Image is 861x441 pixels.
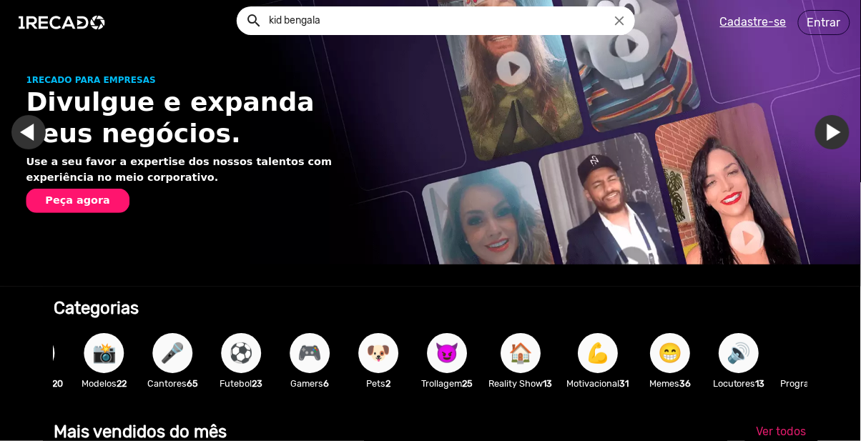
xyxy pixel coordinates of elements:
[282,377,337,390] p: Gamers
[221,333,261,373] button: ⚽
[26,154,370,185] p: Use a seu favor a expertise dos nossos talentos com experiência no meio corporativo.
[612,13,628,29] i: close
[366,333,390,373] span: 🐶
[160,333,184,373] span: 🎤
[240,7,265,32] button: Example home icon
[679,378,691,389] b: 36
[11,115,46,149] a: Ir para o slide anterior
[258,6,635,35] input: Pesquisar...
[358,333,398,373] button: 🐶
[54,298,139,318] b: Categorias
[26,74,370,86] p: 1RECADO PARA EMPRESAS
[77,377,131,390] p: Modelos
[462,378,473,389] b: 25
[798,10,850,35] a: Entrar
[501,333,541,373] button: 🏠
[245,12,262,29] mat-icon: Example home icon
[658,333,682,373] span: 😁
[351,377,405,390] p: Pets
[92,333,116,373] span: 📸
[323,378,329,389] b: 6
[187,378,198,389] b: 65
[252,378,262,389] b: 23
[488,377,552,390] p: Reality Show
[229,333,253,373] span: ⚽
[297,333,322,373] span: 🎮
[650,333,690,373] button: 😁
[508,333,533,373] span: 🏠
[214,377,268,390] p: Futebol
[756,378,765,389] b: 13
[643,377,697,390] p: Memes
[427,333,467,373] button: 😈
[435,333,459,373] span: 😈
[619,378,629,389] b: 31
[566,377,629,390] p: Motivacional
[720,15,787,29] u: Cadastre-se
[543,378,552,389] b: 13
[420,377,474,390] p: Trollagem
[51,378,62,389] b: 20
[578,333,618,373] button: 💪
[385,378,390,389] b: 2
[757,425,807,438] span: Ver todos
[815,115,850,149] a: Ir para o próximo slide
[26,86,370,149] h1: Divulgue e expanda seus negócios.
[712,377,766,390] p: Locutores
[727,333,751,373] span: 🔊
[26,189,129,213] button: Peça agora
[290,333,330,373] button: 🎮
[84,333,124,373] button: 📸
[719,333,759,373] button: 🔊
[152,333,192,373] button: 🎤
[145,377,200,390] p: Cantores
[586,333,610,373] span: 💪
[117,378,127,389] b: 22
